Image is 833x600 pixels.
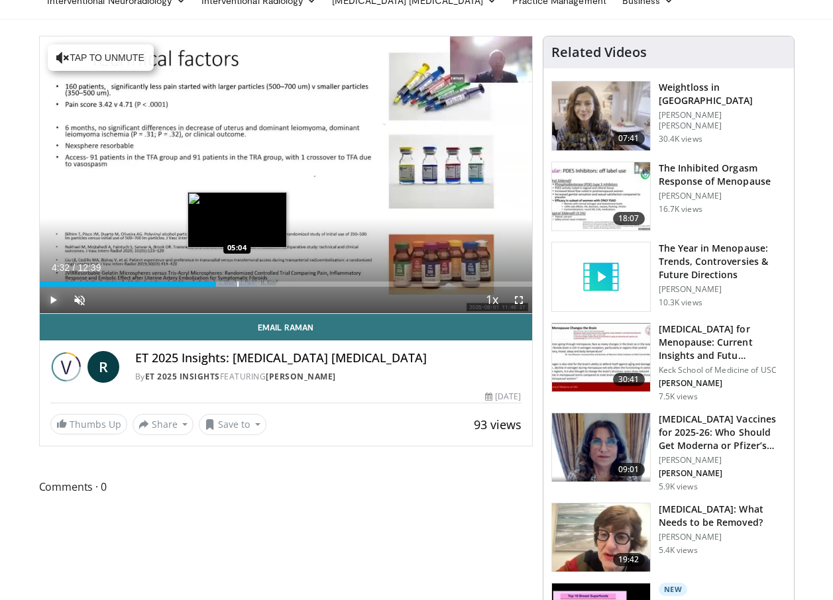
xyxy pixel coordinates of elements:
button: Share [133,414,194,435]
span: 30:41 [613,373,645,386]
p: [PERSON_NAME] [659,284,786,295]
img: 47271b8a-94f4-49c8-b914-2a3d3af03a9e.150x105_q85_crop-smart_upscale.jpg [552,323,650,392]
a: 30:41 [MEDICAL_DATA] for Menopause: Current Insights and Futu… Keck School of Medicine of USC [PE... [551,323,786,402]
p: [PERSON_NAME] [659,191,786,201]
button: Tap to unmute [48,44,154,71]
div: Progress Bar [40,281,532,287]
img: ET 2025 Insights [50,351,82,383]
a: R [87,351,119,383]
span: 09:01 [613,463,645,476]
span: / [73,262,76,273]
h3: [MEDICAL_DATA] for Menopause: Current Insights and Futu… [659,323,786,362]
img: image.jpeg [188,192,287,248]
button: Playback Rate [479,287,506,313]
img: 283c0f17-5e2d-42ba-a87c-168d447cdba4.150x105_q85_crop-smart_upscale.jpg [552,162,650,231]
p: [PERSON_NAME] [659,468,786,479]
p: [PERSON_NAME] [659,378,786,389]
p: 5.4K views [659,545,698,556]
button: Play [40,287,66,313]
h4: Related Videos [551,44,647,60]
a: 19:42 [MEDICAL_DATA]: What Needs to be Removed? [PERSON_NAME] 5.4K views [551,503,786,573]
p: 30.4K views [659,134,702,144]
img: 4e370bb1-17f0-4657-a42f-9b995da70d2f.png.150x105_q85_crop-smart_upscale.png [552,413,650,482]
img: 9983fed1-7565-45be-8934-aef1103ce6e2.150x105_q85_crop-smart_upscale.jpg [552,81,650,150]
p: New [659,583,688,596]
a: Email Raman [40,314,532,340]
a: 18:07 The Inhibited Orgasm Response of Menopause [PERSON_NAME] 16.7K views [551,162,786,232]
span: 18:07 [613,212,645,225]
button: Unmute [66,287,93,313]
h3: The Inhibited Orgasm Response of Menopause [659,162,786,188]
p: [PERSON_NAME] [659,532,786,542]
a: The Year in Menopause: Trends, Controversies & Future Directions [PERSON_NAME] 10.3K views [551,242,786,312]
img: video_placeholder_short.svg [552,242,650,311]
a: [PERSON_NAME] [266,371,336,382]
h3: [MEDICAL_DATA]: What Needs to be Removed? [659,503,786,529]
button: Save to [199,414,266,435]
img: 4d0a4bbe-a17a-46ab-a4ad-f5554927e0d3.150x105_q85_crop-smart_upscale.jpg [552,503,650,572]
h3: The Year in Menopause: Trends, Controversies & Future Directions [659,242,786,281]
div: By FEATURING [135,371,522,383]
p: [PERSON_NAME] [659,455,786,466]
h4: ET 2025 Insights: [MEDICAL_DATA] [MEDICAL_DATA] [135,351,522,366]
p: 10.3K views [659,297,702,308]
h3: [MEDICAL_DATA] Vaccines for 2025-26: Who Should Get Moderna or Pfizer’s Up… [659,413,786,452]
a: 07:41 Weightloss in [GEOGRAPHIC_DATA] [PERSON_NAME] [PERSON_NAME] 30.4K views [551,81,786,151]
span: 19:42 [613,553,645,566]
p: 7.5K views [659,391,698,402]
span: Comments 0 [39,478,533,495]
span: 07:41 [613,132,645,145]
video-js: Video Player [40,36,532,314]
p: [PERSON_NAME] [PERSON_NAME] [659,110,786,131]
h3: Weightloss in [GEOGRAPHIC_DATA] [659,81,786,107]
span: 93 views [474,417,522,432]
span: 4:32 [52,262,70,273]
a: Thumbs Up [50,414,127,434]
span: 12:39 [78,262,101,273]
p: Keck School of Medicine of USC [659,365,786,375]
a: 09:01 [MEDICAL_DATA] Vaccines for 2025-26: Who Should Get Moderna or Pfizer’s Up… [PERSON_NAME] [... [551,413,786,492]
div: [DATE] [485,391,521,403]
p: 16.7K views [659,204,702,215]
button: Fullscreen [506,287,532,313]
a: ET 2025 Insights [145,371,220,382]
p: 5.9K views [659,481,698,492]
